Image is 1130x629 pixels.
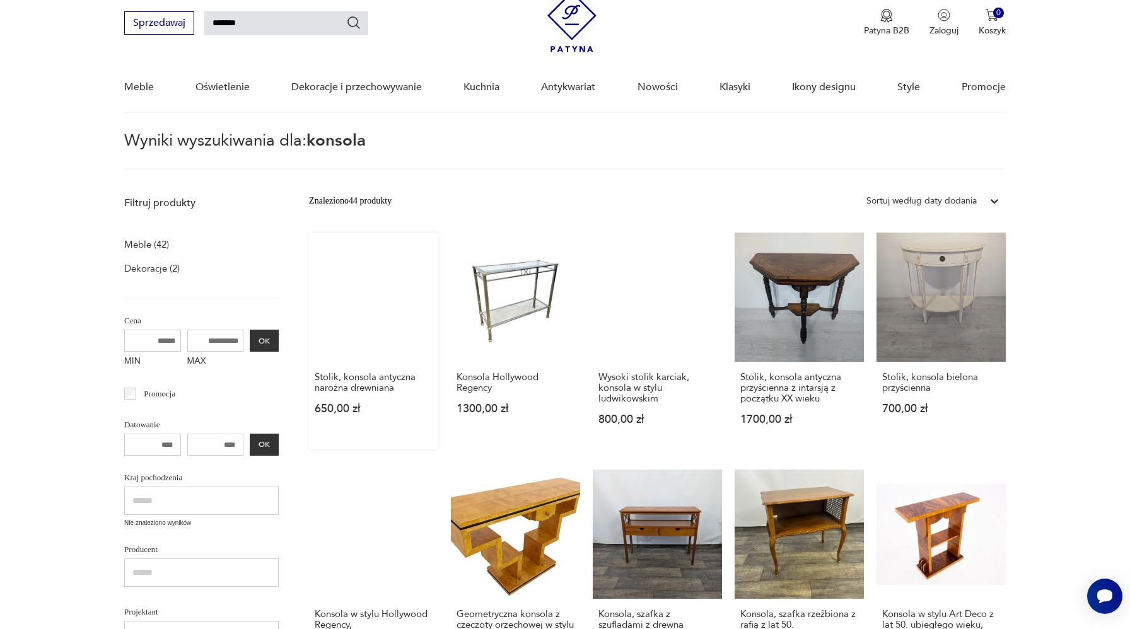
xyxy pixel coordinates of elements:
[291,63,422,112] a: Dekoracje i przechowywanie
[124,63,154,112] a: Meble
[929,9,958,37] button: Zaloguj
[598,372,716,404] h3: Wysoki stolik karciak, konsola w stylu ludwikowskim
[124,20,194,28] a: Sprzedawaj
[897,63,920,112] a: Style
[792,63,856,112] a: Ikony designu
[882,372,1000,393] h3: Stolik, konsola bielona przyścienna
[463,63,499,112] a: Kuchnia
[250,330,279,352] button: OK
[880,9,893,23] img: Ikona medalu
[993,8,1004,18] div: 0
[541,63,595,112] a: Antykwariat
[124,418,279,432] p: Datowanie
[306,129,366,152] span: konsola
[124,236,169,253] a: Meble (42)
[882,403,1000,414] p: 700,00 zł
[598,414,716,425] p: 800,00 zł
[124,471,279,485] p: Kraj pochodzenia
[593,233,722,449] a: Wysoki stolik karciak, konsola w stylu ludwikowskimWysoki stolik karciak, konsola w stylu ludwiko...
[195,63,250,112] a: Oświetlenie
[451,233,580,449] a: Konsola Hollywood RegencyKonsola Hollywood Regency1300,00 zł
[740,372,858,404] h3: Stolik, konsola antyczna przyścienna z intarsją z początku XX wieku
[124,196,279,210] p: Filtruj produkty
[979,9,1006,37] button: 0Koszyk
[735,233,864,449] a: Stolik, konsola antyczna przyścienna z intarsją z początku XX wiekuStolik, konsola antyczna przyś...
[250,434,279,456] button: OK
[124,133,1006,170] p: Wyniki wyszukiwania dla:
[309,233,438,449] a: Stolik, konsola antyczna narożna drewnianaStolik, konsola antyczna narożna drewniana650,00 zł
[346,15,361,30] button: Szukaj
[938,9,950,21] img: Ikonka użytkownika
[740,414,858,425] p: 1700,00 zł
[457,403,574,414] p: 1300,00 zł
[719,63,750,112] a: Klasyki
[929,25,958,37] p: Zaloguj
[866,194,977,208] div: Sortuj według daty dodania
[124,11,194,35] button: Sprzedawaj
[124,314,279,328] p: Cena
[864,25,909,37] p: Patyna B2B
[124,260,180,277] a: Dekoracje (2)
[309,194,392,208] div: Znaleziono 44 produkty
[864,9,909,37] button: Patyna B2B
[979,25,1006,37] p: Koszyk
[877,233,1006,449] a: Stolik, konsola bielona przyściennaStolik, konsola bielona przyścienna700,00 zł
[638,63,678,112] a: Nowości
[962,63,1006,112] a: Promocje
[864,9,909,37] a: Ikona medaluPatyna B2B
[144,387,175,401] p: Promocja
[315,372,433,393] h3: Stolik, konsola antyczna narożna drewniana
[124,352,181,372] label: MIN
[315,403,433,414] p: 650,00 zł
[124,518,279,528] p: Nie znaleziono wyników
[457,372,574,393] h3: Konsola Hollywood Regency
[187,352,244,372] label: MAX
[124,543,279,557] p: Producent
[1087,579,1122,614] iframe: Smartsupp widget button
[124,605,279,619] p: Projektant
[986,9,998,21] img: Ikona koszyka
